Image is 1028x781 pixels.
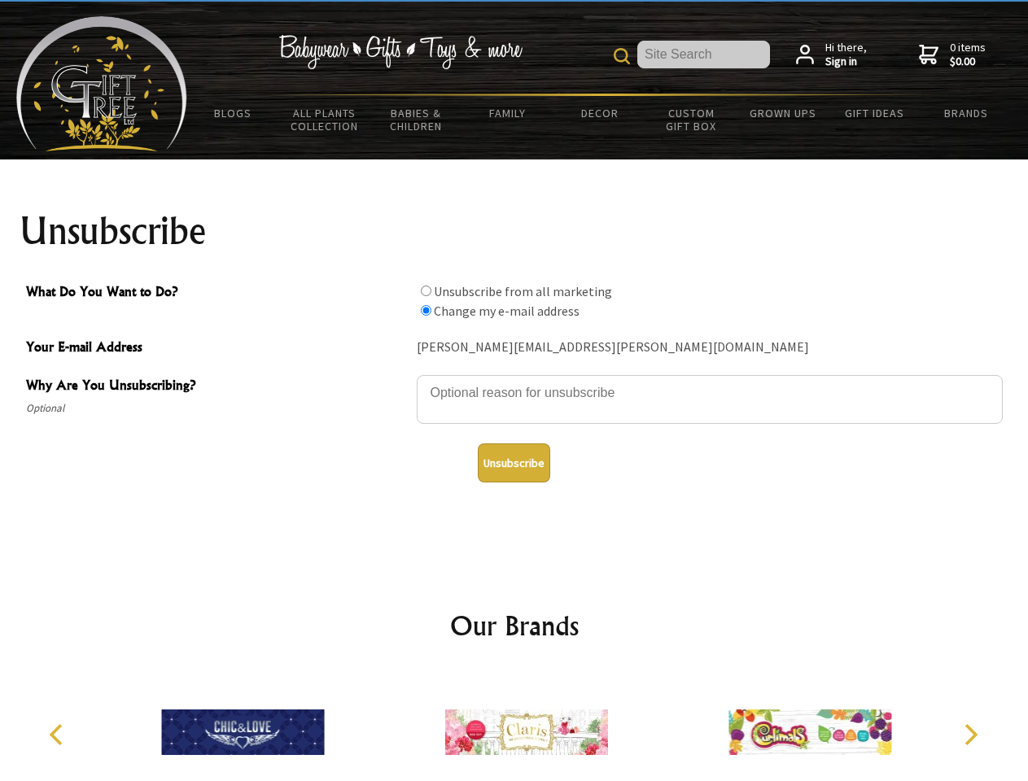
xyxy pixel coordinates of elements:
a: Babies & Children [370,96,462,143]
input: What Do You Want to Do? [421,286,431,296]
a: Gift Ideas [829,96,921,130]
img: Babyware - Gifts - Toys and more... [16,16,187,151]
label: Change my e-mail address [434,303,580,319]
a: Family [462,96,554,130]
span: Hi there, [825,41,867,69]
a: Custom Gift Box [645,96,737,143]
textarea: Why Are You Unsubscribing? [417,375,1003,424]
a: 0 items$0.00 [919,41,986,69]
h2: Our Brands [33,606,996,645]
span: What Do You Want to Do? [26,281,409,305]
strong: $0.00 [950,55,986,69]
h1: Unsubscribe [20,212,1009,251]
button: Next [952,717,988,753]
a: All Plants Collection [279,96,371,143]
span: Why Are You Unsubscribing? [26,375,409,399]
img: Babywear - Gifts - Toys & more [278,35,523,69]
a: Brands [921,96,1013,130]
input: What Do You Want to Do? [421,305,431,316]
span: Your E-mail Address [26,337,409,360]
strong: Sign in [825,55,867,69]
button: Previous [41,717,77,753]
img: product search [614,48,630,64]
a: Grown Ups [737,96,829,130]
div: [PERSON_NAME][EMAIL_ADDRESS][PERSON_NAME][DOMAIN_NAME] [417,335,1003,360]
a: Hi there,Sign in [796,41,867,69]
span: 0 items [950,40,986,69]
button: Unsubscribe [478,443,550,482]
input: Site Search [637,41,770,68]
a: BLOGS [187,96,279,130]
label: Unsubscribe from all marketing [434,283,612,299]
span: Optional [26,399,409,418]
a: Decor [553,96,645,130]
